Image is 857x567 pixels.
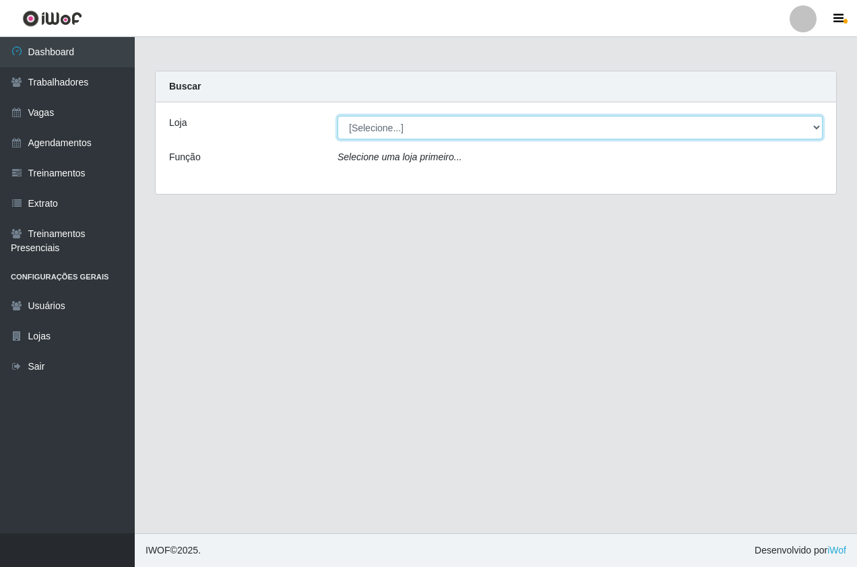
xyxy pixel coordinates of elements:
[827,545,846,556] a: iWof
[169,81,201,92] strong: Buscar
[146,543,201,558] span: © 2025 .
[146,545,170,556] span: IWOF
[338,152,462,162] i: Selecione uma loja primeiro...
[22,10,82,27] img: CoreUI Logo
[169,116,187,130] label: Loja
[169,150,201,164] label: Função
[755,543,846,558] span: Desenvolvido por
